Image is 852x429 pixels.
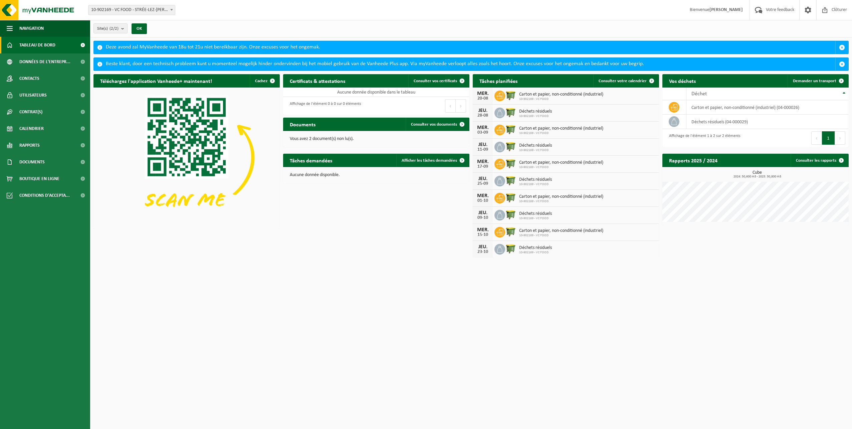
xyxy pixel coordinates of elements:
span: 10-902169 - VC FOOD - STRÉE-LEZ-HUY [88,5,175,15]
span: Documents [19,154,45,170]
button: Next [835,131,845,145]
span: Contrat(s) [19,104,42,120]
span: 10-902169 - VC FOOD [519,165,603,169]
span: 10-902169 - VC FOOD [519,148,552,152]
span: Utilisateurs [19,87,47,104]
span: 10-902169 - VC FOOD [519,97,603,101]
td: Aucune donnée disponible dans le tableau [283,88,469,97]
div: MER. [476,227,489,233]
span: Navigation [19,20,44,37]
span: 10-902169 - VC FOOD [519,182,552,186]
img: WB-1100-HPE-GN-50 [505,158,516,169]
div: MER. [476,125,489,130]
p: Aucune donnée disponible. [290,173,463,177]
div: JEU. [476,142,489,147]
count: (2/2) [110,26,119,31]
span: 10-902169 - VC FOOD [519,234,603,238]
h2: Documents [283,118,322,131]
h2: Rapports 2025 / 2024 [662,154,724,167]
img: WB-1100-HPE-GN-50 [505,107,516,118]
span: Déchets résiduels [519,177,552,182]
button: 1 [822,131,835,145]
h3: Cube [666,170,849,178]
div: 03-09 [476,130,489,135]
a: Consulter les rapports [791,154,848,167]
button: Previous [445,99,456,113]
div: MER. [476,193,489,198]
span: Calendrier [19,120,44,137]
div: Beste klant, door een technisch probleem kunt u momenteel mogelijk hinder ondervinden bij het mob... [106,58,835,70]
div: 23-10 [476,250,489,254]
a: Consulter vos documents [406,118,469,131]
img: WB-1100-HPE-GN-50 [505,209,516,220]
a: Demander un transport [788,74,848,88]
span: Site(s) [97,24,119,34]
button: Cachez [250,74,279,88]
img: WB-1100-HPE-GN-50 [505,90,516,101]
img: WB-1100-HPE-GN-50 [505,226,516,237]
img: WB-1100-HPE-GN-50 [505,124,516,135]
span: Carton et papier, non-conditionné (industriel) [519,228,603,234]
span: Déchet [691,91,707,97]
img: WB-1100-HPE-GN-50 [505,192,516,203]
span: Consulter vos certificats [414,79,457,83]
div: JEU. [476,210,489,216]
span: Rapports [19,137,40,154]
h2: Téléchargez l'application Vanheede+ maintenant! [93,74,219,87]
span: Contacts [19,70,39,87]
span: Déchets résiduels [519,211,552,217]
h2: Vos déchets [662,74,702,87]
span: Cachez [255,79,267,83]
strong: [PERSON_NAME] [709,7,743,12]
button: Previous [811,131,822,145]
a: Consulter votre calendrier [593,74,658,88]
span: Tableau de bord [19,37,55,53]
td: déchets résiduels (04-000029) [686,115,849,129]
span: 2024: 50,600 m3 - 2025: 30,800 m3 [666,175,849,178]
div: 15-10 [476,233,489,237]
span: Données de l'entrepr... [19,53,70,70]
div: Affichage de l'élément 1 à 2 sur 2 éléments [666,131,740,145]
span: Carton et papier, non-conditionné (industriel) [519,194,603,199]
div: 09-10 [476,216,489,220]
div: 25-09 [476,181,489,186]
span: Consulter vos documents [411,122,457,127]
button: Site(s)(2/2) [93,23,128,33]
span: Carton et papier, non-conditionné (industriel) [519,92,603,97]
span: Carton et papier, non-conditionné (industriel) [519,126,603,131]
span: Consulter votre calendrier [599,79,647,83]
div: Affichage de l'élément 0 à 0 sur 0 éléments [286,99,361,113]
span: 10-902169 - VC FOOD [519,131,603,135]
button: OK [132,23,147,34]
div: 01-10 [476,198,489,203]
div: JEU. [476,108,489,113]
div: JEU. [476,176,489,181]
img: WB-1100-HPE-GN-50 [505,175,516,186]
span: 10-902169 - VC FOOD [519,199,603,203]
div: 17-09 [476,164,489,169]
div: 28-08 [476,113,489,118]
img: WB-1100-HPE-GN-50 [505,141,516,152]
img: Download de VHEPlus App [93,88,280,228]
span: Conditions d'accepta... [19,187,70,204]
span: Afficher les tâches demandées [402,158,457,163]
div: 11-09 [476,147,489,152]
div: MER. [476,91,489,96]
span: 10-902169 - VC FOOD [519,217,552,221]
span: Carton et papier, non-conditionné (industriel) [519,160,603,165]
div: MER. [476,159,489,164]
span: Déchets résiduels [519,245,552,251]
h2: Certificats & attestations [283,74,352,87]
a: Afficher les tâches demandées [396,154,469,167]
span: 10-902169 - VC FOOD [519,251,552,255]
div: JEU. [476,244,489,250]
h2: Tâches demandées [283,154,339,167]
span: Déchets résiduels [519,109,552,114]
span: Boutique en ligne [19,170,59,187]
button: Next [456,99,466,113]
span: Déchets résiduels [519,143,552,148]
td: carton et papier, non-conditionné (industriel) (04-000026) [686,100,849,115]
span: 10-902169 - VC FOOD [519,114,552,118]
h2: Tâches planifiées [473,74,524,87]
